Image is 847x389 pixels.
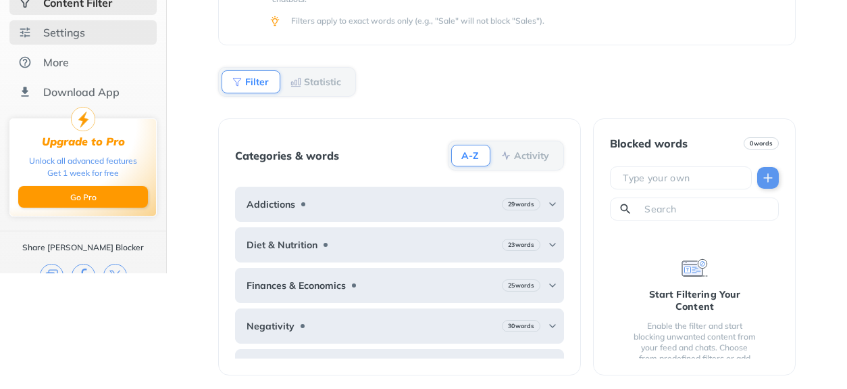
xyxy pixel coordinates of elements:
b: Filter [245,78,269,86]
b: A-Z [461,152,479,160]
div: More [43,55,69,69]
button: Go Pro [18,186,148,208]
b: Statistic [304,78,341,86]
img: download-app.svg [18,85,32,99]
b: 30 words [508,321,534,331]
div: Settings [43,26,85,39]
div: Unlock all advanced features [29,155,137,167]
b: Negativity [247,321,294,331]
img: Filter [232,76,242,87]
div: Download App [43,85,120,99]
img: Activity [500,150,511,161]
img: settings.svg [18,26,32,39]
input: Type your own [621,171,746,185]
b: 0 words [750,139,773,148]
img: upgrade-to-pro.svg [71,107,95,131]
div: Blocked words [610,137,688,150]
b: Finances & Economics [247,280,346,291]
img: copy.svg [40,264,63,288]
div: Start Filtering Your Content [632,288,757,313]
div: Upgrade to Pro [42,135,125,148]
div: Enable the filter and start blocking unwanted content from your feed and chats. Choose from prede... [632,321,757,375]
b: 25 words [508,281,534,290]
img: Statistic [290,76,301,87]
img: x.svg [103,264,127,288]
div: Share [PERSON_NAME] Blocker [22,242,144,253]
img: about.svg [18,55,32,69]
b: 29 words [508,200,534,209]
b: 23 words [508,240,534,250]
b: Diet & Nutrition [247,239,317,250]
input: Search [643,202,773,216]
b: Addictions [247,199,295,210]
div: Categories & words [235,150,339,162]
b: Activity [514,152,549,160]
div: Get 1 week for free [47,167,119,179]
div: Filters apply to exact words only (e.g., "Sale" will not block "Sales"). [291,16,777,26]
img: facebook.svg [72,264,95,288]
